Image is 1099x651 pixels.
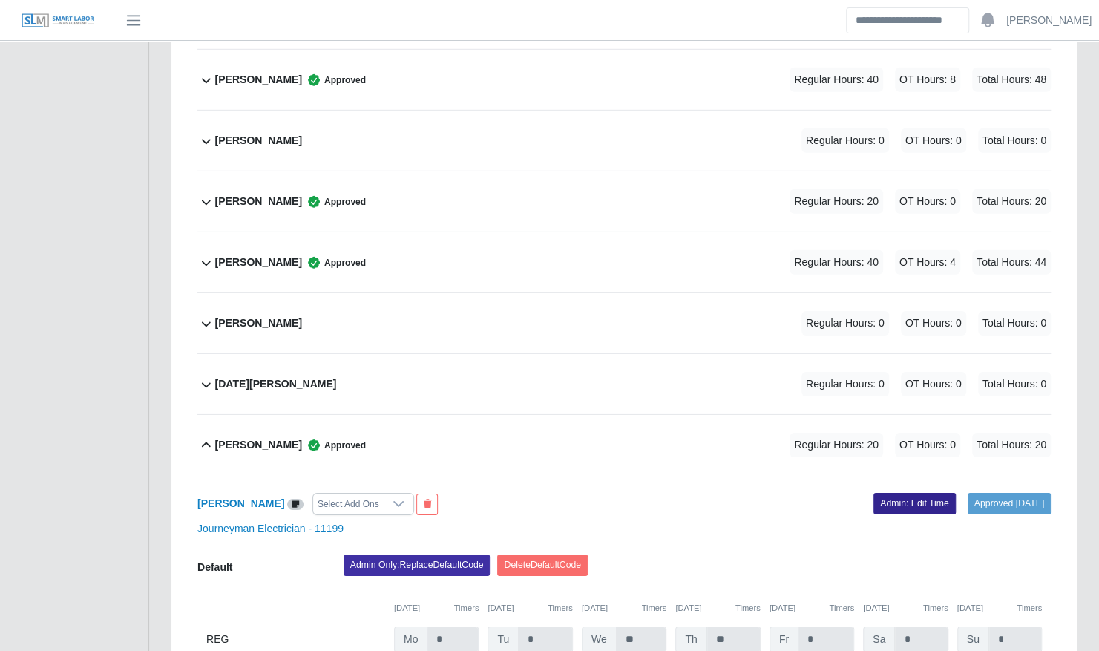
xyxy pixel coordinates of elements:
[901,128,966,153] span: OT Hours: 0
[215,255,302,270] b: [PERSON_NAME]
[416,494,438,514] button: End Worker & Remove from the Timesheet
[197,50,1051,110] button: [PERSON_NAME] Approved Regular Hours: 40 OT Hours: 8 Total Hours: 48
[829,602,854,615] button: Timers
[344,555,491,575] button: Admin Only:ReplaceDefaultCode
[957,602,1042,615] div: [DATE]
[863,602,948,615] div: [DATE]
[978,311,1051,336] span: Total Hours: 0
[548,602,573,615] button: Timers
[1017,602,1042,615] button: Timers
[641,602,666,615] button: Timers
[846,7,969,33] input: Search
[302,438,366,453] span: Approved
[454,602,479,615] button: Timers
[895,250,960,275] span: OT Hours: 4
[675,602,760,615] div: [DATE]
[978,128,1051,153] span: Total Hours: 0
[901,311,966,336] span: OT Hours: 0
[197,111,1051,171] button: [PERSON_NAME] Regular Hours: 0 OT Hours: 0 Total Hours: 0
[582,602,666,615] div: [DATE]
[197,354,1051,414] button: [DATE][PERSON_NAME] Regular Hours: 0 OT Hours: 0 Total Hours: 0
[895,68,960,92] span: OT Hours: 8
[790,433,883,457] span: Regular Hours: 20
[923,602,948,615] button: Timers
[302,73,366,88] span: Approved
[215,72,302,88] b: [PERSON_NAME]
[197,497,284,509] a: [PERSON_NAME]
[735,602,761,615] button: Timers
[215,133,302,148] b: [PERSON_NAME]
[801,372,889,396] span: Regular Hours: 0
[790,250,883,275] span: Regular Hours: 40
[313,494,384,514] div: Select Add Ons
[972,189,1051,214] span: Total Hours: 20
[1006,13,1092,28] a: [PERSON_NAME]
[968,493,1051,514] a: Approved [DATE]
[197,232,1051,292] button: [PERSON_NAME] Approved Regular Hours: 40 OT Hours: 4 Total Hours: 44
[488,602,572,615] div: [DATE]
[770,602,854,615] div: [DATE]
[497,555,588,575] button: DeleteDefaultCode
[873,493,956,514] a: Admin: Edit Time
[901,372,966,396] span: OT Hours: 0
[972,433,1051,457] span: Total Hours: 20
[287,497,304,509] a: View/Edit Notes
[895,433,960,457] span: OT Hours: 0
[215,194,302,209] b: [PERSON_NAME]
[197,415,1051,475] button: [PERSON_NAME] Approved Regular Hours: 20 OT Hours: 0 Total Hours: 20
[394,602,479,615] div: [DATE]
[302,194,366,209] span: Approved
[215,376,337,392] b: [DATE][PERSON_NAME]
[790,189,883,214] span: Regular Hours: 20
[972,68,1051,92] span: Total Hours: 48
[801,128,889,153] span: Regular Hours: 0
[215,437,302,453] b: [PERSON_NAME]
[197,293,1051,353] button: [PERSON_NAME] Regular Hours: 0 OT Hours: 0 Total Hours: 0
[978,372,1051,396] span: Total Hours: 0
[972,250,1051,275] span: Total Hours: 44
[197,561,232,573] b: Default
[790,68,883,92] span: Regular Hours: 40
[302,255,366,270] span: Approved
[197,523,344,534] a: Journeyman Electrician - 11199
[801,311,889,336] span: Regular Hours: 0
[215,315,302,331] b: [PERSON_NAME]
[21,13,95,29] img: SLM Logo
[197,171,1051,232] button: [PERSON_NAME] Approved Regular Hours: 20 OT Hours: 0 Total Hours: 20
[895,189,960,214] span: OT Hours: 0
